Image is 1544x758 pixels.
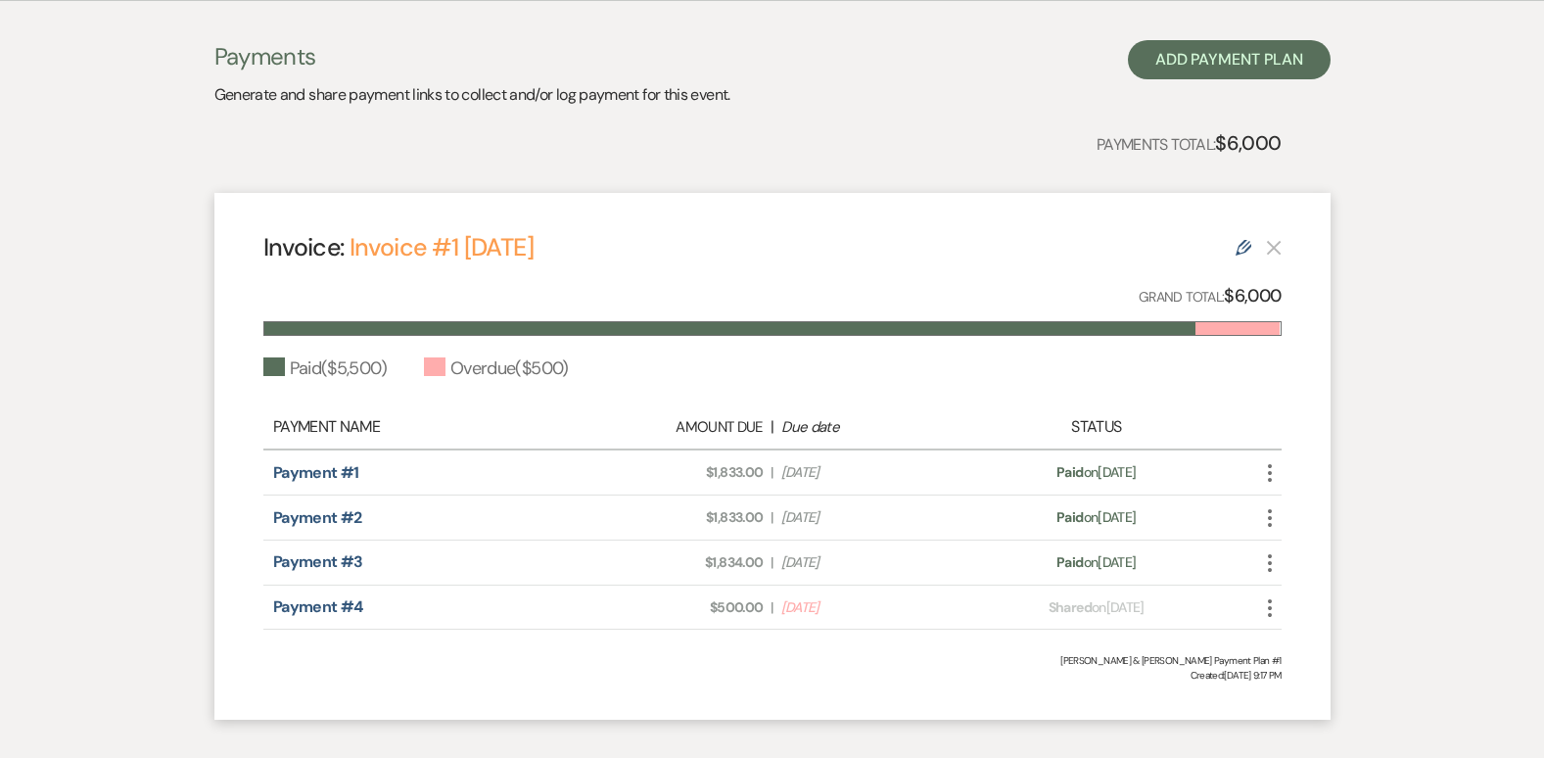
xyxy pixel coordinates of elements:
div: Paid ( $5,500 ) [263,355,387,382]
div: Status [971,415,1221,439]
div: | [573,415,972,439]
div: on [DATE] [971,597,1221,618]
p: Generate and share payment links to collect and/or log payment for this event. [214,82,730,108]
div: Payment Name [273,415,573,439]
p: Payments Total: [1097,127,1282,159]
span: Paid [1056,553,1083,571]
button: Add Payment Plan [1128,40,1331,79]
span: [DATE] [781,507,961,528]
strong: $6,000 [1224,284,1281,308]
a: Payment #3 [273,551,363,572]
h3: Payments [214,40,730,73]
span: $1,833.00 [583,507,763,528]
a: Payment #4 [273,596,363,617]
div: [PERSON_NAME] & [PERSON_NAME] Payment Plan #1 [263,653,1282,668]
div: on [DATE] [971,462,1221,483]
div: Amount Due [583,416,763,439]
a: Invoice #1 [DATE] [350,231,534,263]
div: Overdue ( $500 ) [424,355,569,382]
span: Created: [DATE] 9:17 PM [263,668,1282,683]
a: Payment #1 [273,462,359,483]
span: $1,833.00 [583,462,763,483]
div: on [DATE] [971,507,1221,528]
div: on [DATE] [971,552,1221,573]
span: Paid [1056,463,1083,481]
strong: $6,000 [1215,130,1281,156]
span: Shared [1049,598,1092,616]
span: | [771,462,772,483]
h4: Invoice: [263,230,534,264]
p: Grand Total: [1139,282,1282,310]
span: $1,834.00 [583,552,763,573]
button: This payment plan cannot be deleted because it contains links that have been paid through Weven’s... [1266,239,1282,256]
span: [DATE] [781,597,961,618]
span: [DATE] [781,552,961,573]
span: Paid [1056,508,1083,526]
span: | [771,597,772,618]
div: Due date [781,416,961,439]
a: Payment #2 [273,507,362,528]
span: [DATE] [781,462,961,483]
span: | [771,552,772,573]
span: $500.00 [583,597,763,618]
span: | [771,507,772,528]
